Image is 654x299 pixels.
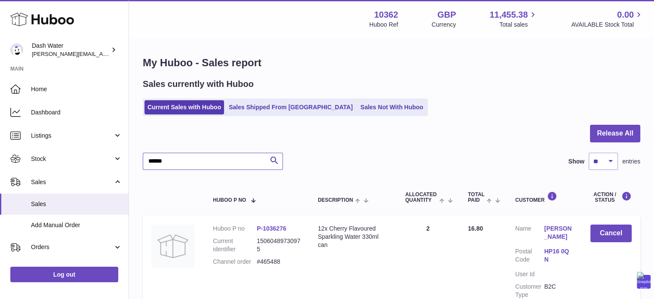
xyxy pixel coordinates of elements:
span: Sales [31,200,122,208]
span: Total paid [468,192,485,203]
dt: Channel order [213,258,257,266]
a: HP16 0QN [544,247,573,264]
dt: Current identifier [213,237,257,253]
dt: Huboo P no [213,225,257,233]
label: Show [568,157,584,166]
div: Currency [432,21,456,29]
dd: 15060489730975 [257,237,301,253]
h2: Sales currently with Huboo [143,78,254,90]
div: Huboo Ref [369,21,398,29]
span: Stock [31,155,113,163]
span: 11,455.38 [489,9,528,21]
dd: B2C [544,283,573,299]
div: Customer [515,191,573,203]
span: Home [31,85,122,93]
span: [PERSON_NAME][EMAIL_ADDRESS][DOMAIN_NAME] [32,50,172,57]
div: Dash Water [32,42,109,58]
span: Orders [31,243,113,251]
a: Current Sales with Huboo [144,100,224,114]
dt: Name [515,225,544,243]
button: Cancel [590,225,632,242]
img: james@dash-water.com [10,43,23,56]
a: Sales Not With Huboo [357,100,426,114]
dt: Postal Code [515,247,544,266]
span: Listings [31,132,113,140]
dd: #465488 [257,258,301,266]
h1: My Huboo - Sales report [143,56,640,70]
span: Description [318,197,353,203]
span: AVAILABLE Stock Total [571,21,644,29]
a: 0.00 AVAILABLE Stock Total [571,9,644,29]
span: Huboo P no [213,197,246,203]
span: Sales [31,178,113,186]
span: Dashboard [31,108,122,117]
a: Log out [10,267,118,282]
dt: User Id [515,270,544,278]
strong: 10362 [374,9,398,21]
a: 11,455.38 Total sales [489,9,537,29]
span: Total sales [499,21,537,29]
span: ALLOCATED Quantity [405,192,437,203]
div: Action / Status [590,191,632,203]
a: [PERSON_NAME] [544,225,573,241]
button: Release All [590,125,640,142]
a: Sales Shipped From [GEOGRAPHIC_DATA] [226,100,356,114]
img: no-photo.jpg [151,225,194,268]
span: Add Manual Order [31,221,122,229]
span: 0.00 [617,9,634,21]
span: entries [622,157,640,166]
div: 12x Cherry Flavoured Sparkling Water 330ml can [318,225,388,249]
span: 16.80 [468,225,483,232]
strong: GBP [437,9,456,21]
a: P-1036276 [257,225,286,232]
dt: Customer Type [515,283,544,299]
